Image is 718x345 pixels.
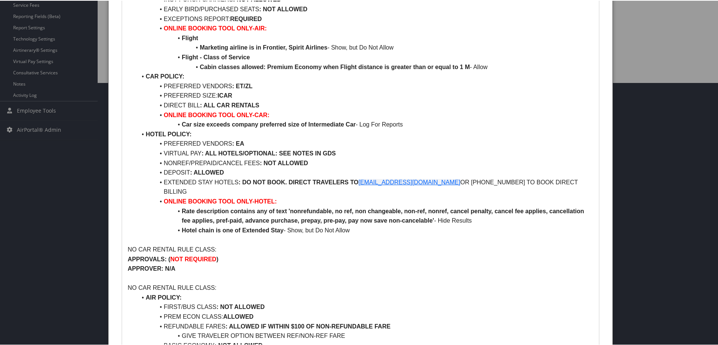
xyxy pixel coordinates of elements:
strong: : [232,82,234,89]
li: PREFERRED VENDORS [137,81,593,90]
p: NO CAR RENTAL RULE CLASS: [128,244,593,254]
li: - Hide Results [137,206,593,225]
strong: Flight - Class of Service [182,53,250,60]
strong: APPROVALS: [128,255,167,262]
strong: ONLINE BOOKING TOOL ONLY-CAR: [164,111,270,118]
strong: ONLINE BOOKING TOOL ONLY-AIR: [164,24,267,31]
strong: ET/ZL [236,82,252,89]
li: NONREF/PREPAID/CANCEL FEES [137,158,593,167]
li: EXTENDED STAY HOTELS OR [PHONE_NUMBER] TO BOOK DIRECT BILLING [137,177,593,196]
li: - Log For Reports [137,119,593,129]
strong: : ALLOWED [190,169,224,175]
strong: CAR POLICY: [146,72,184,79]
strong: Hotel chain is one of Extended Stay [182,226,284,233]
a: [EMAIL_ADDRESS][DOMAIN_NAME] [359,178,460,185]
li: EXCEPTIONS REPORT: [137,14,593,23]
li: VIRTUAL PAY [137,148,593,158]
strong: ( [168,255,170,262]
strong: : ALL HOTELS/OPTIONAL: SEE NOTES IN GDS [202,149,336,156]
strong: : EA [232,140,244,146]
strong: Rate description contains any of text 'nonrefundable, no ref, non changeable, non-ref, nonref, ca... [182,207,586,223]
li: PREFERRED VENDORS [137,138,593,148]
strong: : ALL CAR RENTALS [200,101,259,108]
strong: Car size exceeds company preferred size of Intermediate Car [182,121,356,127]
strong: Cabin classes allowed: Premium Economy when Flight distance is greater than or equal to 1 M [200,63,470,69]
strong: HOTEL POLICY: [146,130,192,137]
li: PREM ECON CLASS: [137,311,593,321]
strong: : DO NOT BOOK. DIRECT TRAVELERS TO [238,178,358,185]
strong: ICAR [217,92,232,98]
strong: AIR POLICY: [146,294,182,300]
strong: : NOT ALLOWED [260,159,308,166]
strong: Flight [182,34,198,41]
strong: : NOT ALLOWED [216,303,264,309]
li: PREFERRED SIZE: [137,90,593,100]
strong: Marketing airline is in Frontier, Spirit Airlines [200,44,327,50]
p: NO CAR RENTAL RULE CLASS: [128,282,593,292]
li: DEPOSIT [137,167,593,177]
strong: REQUIRED [230,15,262,21]
strong: : ALLOWED IF WITHIN $100 OF NON-REFUNDABLE FARE [225,322,390,329]
strong: APPROVER: N/A [128,265,175,271]
li: - Show, but Do Not Allow [137,225,593,235]
li: FIRST/BUS CLASS [137,301,593,311]
strong: ONLINE BOOKING TOOL ONLY-HOTEL: [164,197,277,204]
strong: NOT REQUIRED [170,255,217,262]
strong: : NOT ALLOWED [259,5,307,12]
li: REFUNDABLE FARES [137,321,593,331]
li: - Allow [137,62,593,71]
li: - Show, but Do Not Allow [137,42,593,52]
li: EARLY BIRD/PURCHASED SEATS [137,4,593,14]
strong: ) [216,255,218,262]
li: GIVE TRAVELER OPTION BETWEEN REF/NON-REF FARE [137,330,593,340]
strong: ALLOWED [223,313,253,319]
li: DIRECT BILL [137,100,593,110]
